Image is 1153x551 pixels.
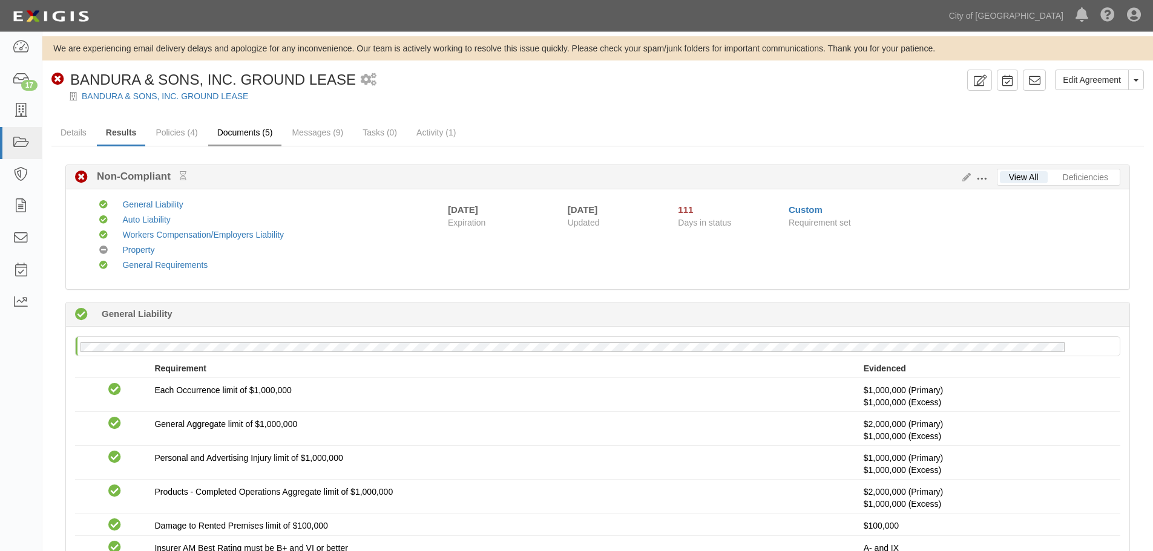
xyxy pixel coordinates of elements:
a: View All [1000,171,1048,183]
a: Policies (4) [146,120,206,145]
span: Policy #006445587 Insurer: Pekin Insurance Company [864,499,941,509]
a: Property [122,245,154,255]
div: [DATE] [448,203,478,216]
img: logo-5460c22ac91f19d4615b14bd174203de0afe785f0fc80cf4dbbc73dc1793850b.png [9,5,93,27]
strong: Evidenced [864,364,906,373]
a: Workers Compensation/Employers Liability [122,230,284,240]
a: Results [97,120,146,146]
p: $2,000,000 (Primary) [864,486,1111,510]
a: Details [51,120,96,145]
a: Documents (5) [208,120,282,146]
i: Compliant [99,261,108,270]
i: No Coverage [99,246,108,255]
a: Activity (1) [407,120,465,145]
span: Each Occurrence limit of $1,000,000 [154,385,291,395]
p: $2,000,000 (Primary) [864,418,1111,442]
div: BANDURA & SONS, INC. GROUND LEASE [51,70,356,90]
span: Policy #006445587 Insurer: Pekin Insurance Company [864,465,941,475]
i: Compliant [108,451,121,464]
small: Pending Review [180,171,186,181]
span: Expiration [448,217,559,229]
a: Messages (9) [283,120,352,145]
a: BANDURA & SONS, INC. GROUND LEASE [82,91,248,101]
span: General Aggregate limit of $1,000,000 [154,419,297,429]
a: Edit Agreement [1055,70,1129,90]
a: Custom [789,204,823,215]
span: Policy #006445587 Insurer: Pekin Insurance Company [864,431,941,441]
span: Damage to Rented Premises limit of $100,000 [154,521,327,530]
div: [DATE] [568,203,660,216]
p: $100,000 [864,520,1111,532]
i: Compliant [108,519,121,532]
i: Help Center - Complianz [1100,8,1115,23]
div: 17 [21,80,38,91]
span: Requirement set [789,218,851,227]
p: $1,000,000 (Primary) [864,384,1111,408]
i: Compliant [99,216,108,224]
span: Updated [568,218,600,227]
b: Non-Compliant [88,169,186,184]
span: BANDURA & SONS, INC. GROUND LEASE [70,71,356,88]
div: Since 05/02/2025 [678,203,780,216]
span: Policy #006445587 Insurer: Pekin Insurance Company [864,397,941,407]
i: Compliant [99,231,108,240]
b: General Liability [102,307,172,320]
a: General Requirements [122,260,208,270]
i: Compliant [99,201,108,209]
i: Compliant [108,485,121,498]
i: Compliant 111 days (since 05/02/2025) [75,308,88,321]
span: Days in status [678,218,731,227]
a: City of [GEOGRAPHIC_DATA] [943,4,1069,28]
i: Compliant [108,383,121,396]
a: Auto Liability [122,215,170,224]
a: Deficiencies [1054,171,1117,183]
span: Products - Completed Operations Aggregate limit of $1,000,000 [154,487,393,497]
i: Non-Compliant [75,171,88,184]
div: We are experiencing email delivery delays and apologize for any inconvenience. Our team is active... [42,42,1153,54]
i: Compliant [108,417,121,430]
a: General Liability [122,200,183,209]
p: $1,000,000 (Primary) [864,452,1111,476]
span: Personal and Advertising Injury limit of $1,000,000 [154,453,343,463]
i: 2 scheduled workflows [361,74,376,86]
a: Tasks (0) [353,120,406,145]
a: Edit Results [958,172,971,182]
i: Non-Compliant [51,73,64,86]
strong: Requirement [154,364,206,373]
